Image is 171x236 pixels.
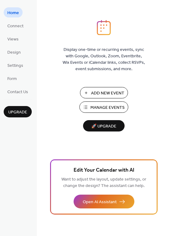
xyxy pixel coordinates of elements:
[4,7,23,17] a: Home
[83,199,117,205] span: Open AI Assistant
[7,36,19,43] span: Views
[90,105,125,111] span: Manage Events
[83,120,125,131] button: 🚀 Upgrade
[8,109,27,116] span: Upgrade
[87,122,121,131] span: 🚀 Upgrade
[4,34,22,44] a: Views
[7,89,28,95] span: Contact Us
[4,106,32,117] button: Upgrade
[7,10,19,16] span: Home
[7,23,24,29] span: Connect
[80,87,128,98] button: Add New Event
[74,166,134,175] span: Edit Your Calendar with AI
[63,47,145,72] span: Display one-time or recurring events, sync with Google, Outlook, Zoom, Eventbrite, Wix Events or ...
[74,195,134,208] button: Open AI Assistant
[4,60,27,70] a: Settings
[7,76,17,82] span: Form
[4,47,24,57] a: Design
[4,21,27,31] a: Connect
[7,49,21,56] span: Design
[4,86,32,97] a: Contact Us
[4,73,20,83] a: Form
[91,90,124,97] span: Add New Event
[79,101,128,113] button: Manage Events
[61,175,146,190] span: Want to adjust the layout, update settings, or change the design? The assistant can help.
[7,63,23,69] span: Settings
[97,20,111,35] img: logo_icon.svg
